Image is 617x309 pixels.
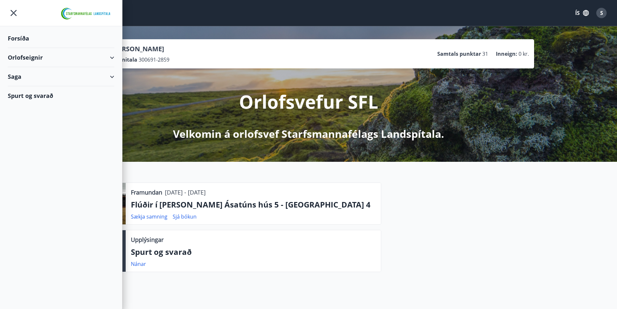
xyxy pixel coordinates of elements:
[519,50,529,57] span: 0 kr.
[8,29,114,48] div: Forsíða
[572,7,592,19] button: ÍS
[8,48,114,67] div: Orlofseignir
[239,89,378,114] p: Orlofsvefur SFL
[131,213,167,220] a: Sækja samning
[131,246,376,257] p: Spurt og svarað
[496,50,517,57] p: Inneign :
[173,127,444,141] p: Velkomin á orlofsvef Starfsmannafélags Landspítala.
[58,7,114,20] img: union_logo
[600,9,603,17] span: S
[165,188,206,196] p: [DATE] - [DATE]
[173,213,197,220] a: Sjá bókun
[131,235,164,244] p: Upplýsingar
[139,56,169,63] span: 300691-2859
[8,7,19,19] button: menu
[112,44,169,53] p: [PERSON_NAME]
[131,199,376,210] p: Flúðir í [PERSON_NAME] Ásatúns hús 5 - [GEOGRAPHIC_DATA] 4
[131,188,162,196] p: Framundan
[437,50,481,57] p: Samtals punktar
[482,50,488,57] span: 31
[8,67,114,86] div: Saga
[131,260,146,267] a: Nánar
[112,56,137,63] p: Kennitala
[594,5,609,21] button: S
[8,86,114,105] div: Spurt og svarað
